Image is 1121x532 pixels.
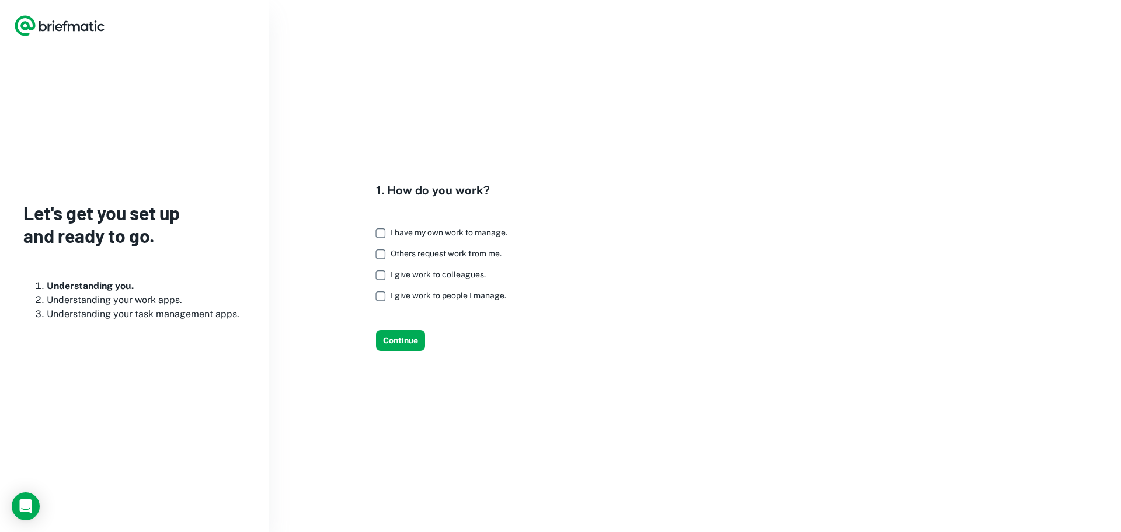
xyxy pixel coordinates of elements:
[12,492,40,520] div: Load Chat
[23,201,245,246] h3: Let's get you set up and ready to go.
[47,280,134,291] b: Understanding you.
[376,182,517,199] h4: 1. How do you work?
[391,249,502,258] span: Others request work from me.
[391,228,507,237] span: I have my own work to manage.
[391,291,506,300] span: I give work to people I manage.
[47,293,245,307] li: Understanding your work apps.
[376,330,425,351] button: Continue
[391,270,486,279] span: I give work to colleagues.
[47,307,245,321] li: Understanding your task management apps.
[14,14,105,37] a: Logo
